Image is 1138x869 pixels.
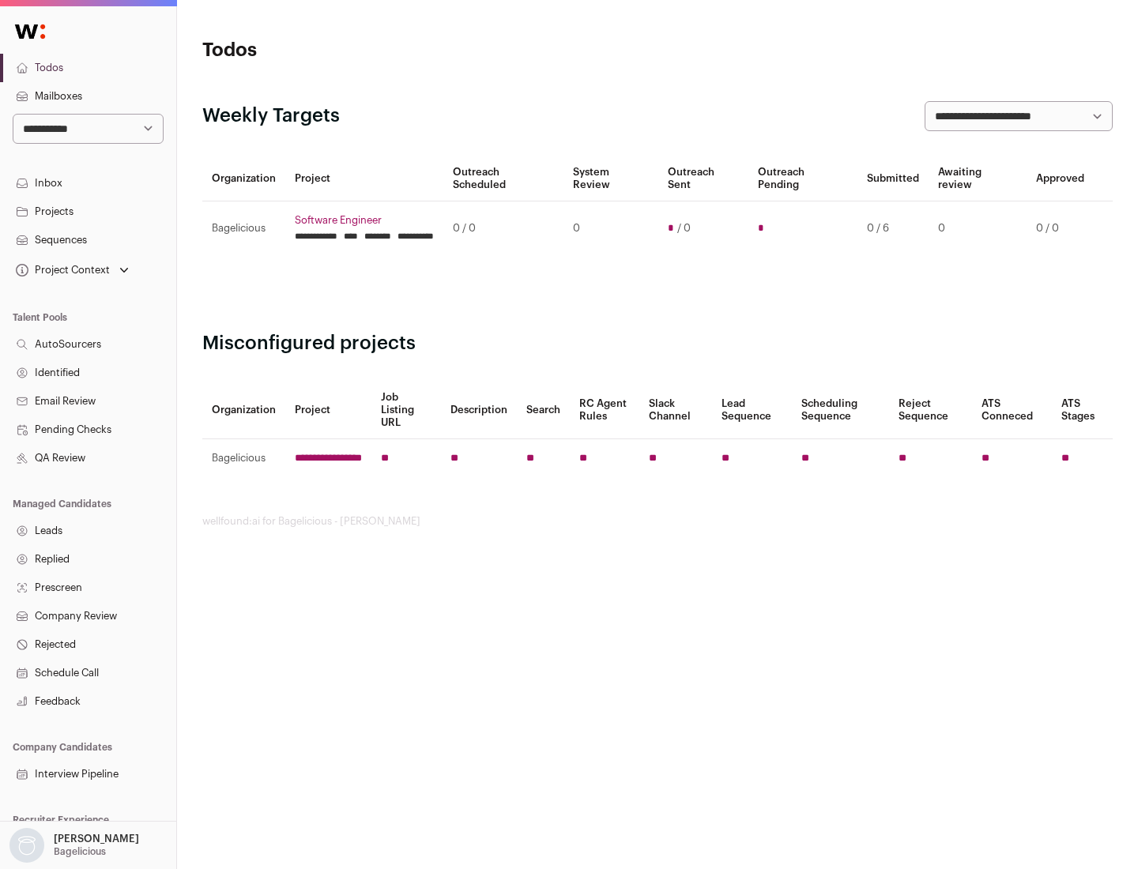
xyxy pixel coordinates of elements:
[285,156,443,201] th: Project
[202,382,285,439] th: Organization
[13,259,132,281] button: Open dropdown
[570,382,639,439] th: RC Agent Rules
[443,156,563,201] th: Outreach Scheduled
[441,382,517,439] th: Description
[202,201,285,256] td: Bagelicious
[13,264,110,276] div: Project Context
[295,214,434,227] a: Software Engineer
[792,382,889,439] th: Scheduling Sequence
[639,382,712,439] th: Slack Channel
[285,382,371,439] th: Project
[748,156,857,201] th: Outreach Pending
[202,439,285,478] td: Bagelicious
[857,156,929,201] th: Submitted
[6,16,54,47] img: Wellfound
[371,382,441,439] th: Job Listing URL
[972,382,1051,439] th: ATS Conneced
[202,331,1113,356] h2: Misconfigured projects
[712,382,792,439] th: Lead Sequence
[1052,382,1113,439] th: ATS Stages
[677,222,691,235] span: / 0
[1027,156,1094,201] th: Approved
[658,156,749,201] th: Outreach Sent
[202,103,340,129] h2: Weekly Targets
[929,201,1027,256] td: 0
[9,828,44,863] img: nopic.png
[54,833,139,845] p: [PERSON_NAME]
[517,382,570,439] th: Search
[202,515,1113,528] footer: wellfound:ai for Bagelicious - [PERSON_NAME]
[202,156,285,201] th: Organization
[443,201,563,256] td: 0 / 0
[889,382,973,439] th: Reject Sequence
[563,156,658,201] th: System Review
[563,201,658,256] td: 0
[857,201,929,256] td: 0 / 6
[54,845,106,858] p: Bagelicious
[1027,201,1094,256] td: 0 / 0
[6,828,142,863] button: Open dropdown
[929,156,1027,201] th: Awaiting review
[202,38,506,63] h1: Todos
